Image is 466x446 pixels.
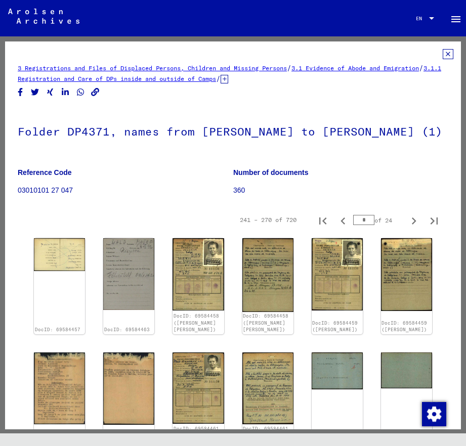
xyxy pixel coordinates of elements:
[242,352,293,425] img: 002.jpg
[422,402,446,426] img: Change consent
[416,16,427,21] span: EN
[8,9,79,24] img: Arolsen_neg.svg
[353,215,404,225] div: of 24
[103,238,154,310] img: 001.jpg
[233,185,448,196] p: 360
[381,238,432,311] img: 002.jpg
[419,63,423,72] span: /
[173,238,224,310] img: 001.jpg
[104,327,150,332] a: DocID: 69584463
[421,402,446,426] div: Change consent
[35,327,80,332] a: DocID: 69584457
[216,74,221,83] span: /
[450,13,462,25] mat-icon: Side nav toggle icon
[173,352,224,424] img: 001.jpg
[174,313,219,332] a: DocID: 69584458 ([PERSON_NAME] [PERSON_NAME])
[30,86,40,99] button: Share on Twitter
[243,313,288,332] a: DocID: 69584458 ([PERSON_NAME] [PERSON_NAME])
[34,238,85,271] img: 002.jpg
[242,238,293,312] img: 002.jpg
[18,108,448,153] h1: Folder DP4371, names from [PERSON_NAME] to [PERSON_NAME] (1)
[446,8,466,28] button: Toggle sidenav
[312,352,363,389] img: 001.jpg
[60,86,71,99] button: Share on LinkedIn
[15,86,26,99] button: Share on Facebook
[312,320,358,333] a: DocID: 69584459 ([PERSON_NAME])
[233,168,309,176] b: Number of documents
[18,64,287,72] a: 3 Registrations and Files of Displaced Persons, Children and Missing Persons
[333,210,353,230] button: Previous page
[382,320,427,333] a: DocID: 69584459 ([PERSON_NAME])
[45,86,56,99] button: Share on Xing
[424,210,444,230] button: Last page
[291,64,419,72] a: 3.1 Evidence of Abode and Emigration
[243,426,288,445] a: DocID: 69584461 ([PERSON_NAME] [PERSON_NAME])
[381,352,432,389] img: 002.jpg
[313,210,333,230] button: First page
[312,238,363,310] img: 001.jpg
[404,210,424,230] button: Next page
[34,352,85,425] img: 001.jpg
[18,185,233,196] p: 03010101 27 047
[240,215,296,225] div: 241 – 270 of 720
[103,352,154,425] img: 002.jpg
[90,86,101,99] button: Copy link
[75,86,86,99] button: Share on WhatsApp
[18,168,72,176] b: Reference Code
[174,426,219,445] a: DocID: 69584461 ([PERSON_NAME] [PERSON_NAME])
[287,63,291,72] span: /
